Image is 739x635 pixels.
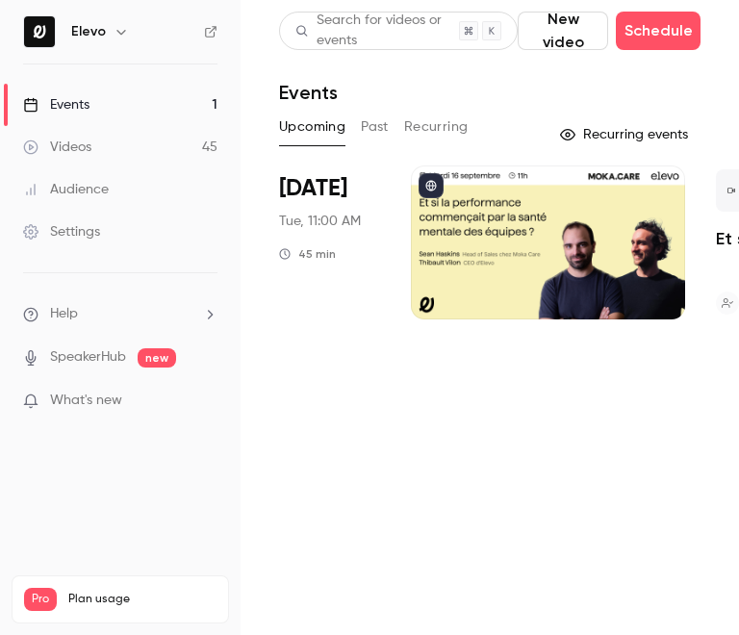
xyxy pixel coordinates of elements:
iframe: Noticeable Trigger [194,393,217,410]
span: Pro [24,588,57,611]
span: new [138,348,176,368]
span: Plan usage [68,592,217,607]
div: 45 min [279,246,336,262]
button: Recurring events [551,119,701,150]
button: New video [518,12,608,50]
span: What's new [50,391,122,411]
button: Recurring [404,112,469,142]
a: SpeakerHub [50,347,126,368]
li: help-dropdown-opener [23,304,217,324]
div: Events [23,95,89,114]
button: Upcoming [279,112,345,142]
div: Videos [23,138,91,157]
div: Settings [23,222,100,241]
h6: Elevo [71,22,106,41]
div: Audience [23,180,109,199]
button: Schedule [616,12,701,50]
span: Tue, 11:00 AM [279,212,361,231]
span: Help [50,304,78,324]
button: Past [361,112,389,142]
div: Sep 16 Tue, 11:00 AM (Europe/Paris) [279,165,380,319]
span: [DATE] [279,173,347,204]
img: Elevo [24,16,55,47]
h1: Events [279,81,338,104]
div: Search for videos or events [295,11,459,51]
